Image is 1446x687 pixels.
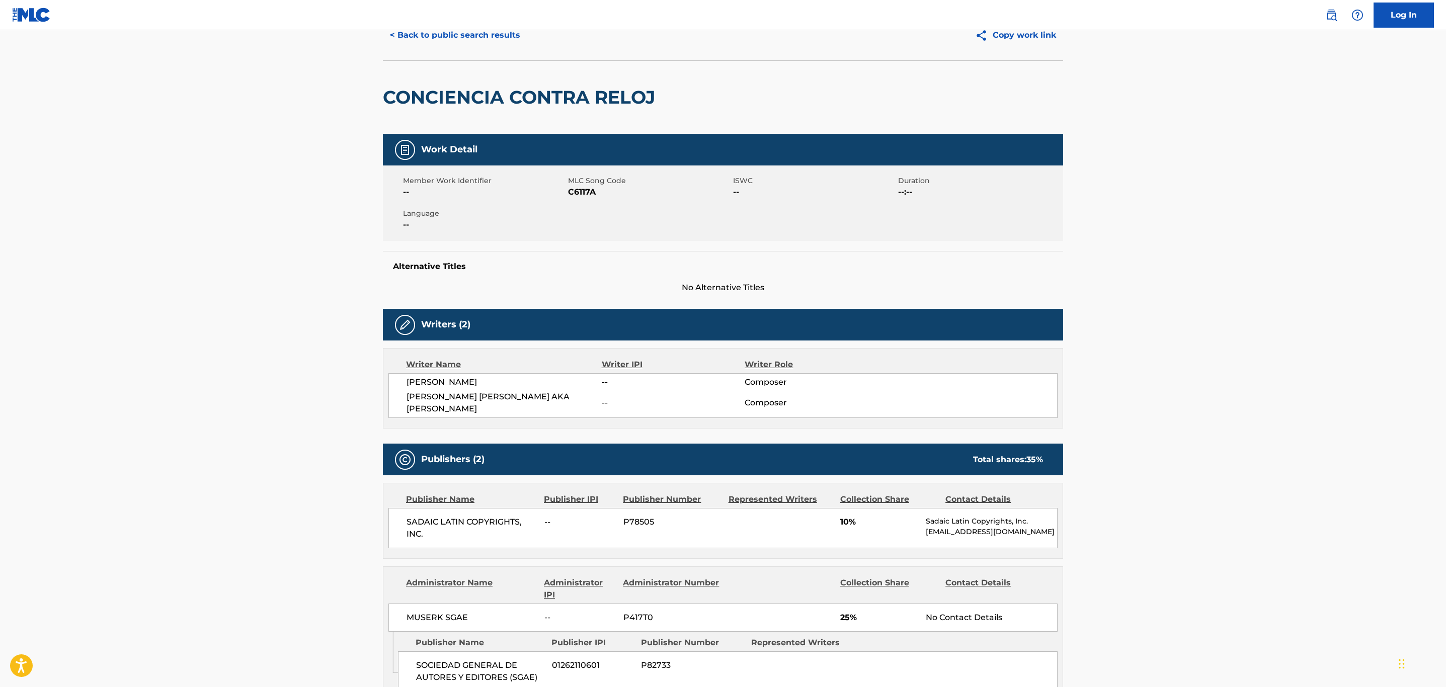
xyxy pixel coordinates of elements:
[1347,5,1368,25] div: Help
[552,659,633,671] span: 01262110601
[602,359,745,371] div: Writer IPI
[926,516,1057,527] p: Sadaic Latin Copyrights, Inc.
[421,454,485,465] h5: Publishers (2)
[403,208,566,219] span: Language
[945,493,1043,505] div: Contact Details
[623,612,721,624] span: P417T0
[393,262,1053,272] h5: Alternative Titles
[745,359,875,371] div: Writer Role
[733,186,896,198] span: --
[926,527,1057,537] p: [EMAIL_ADDRESS][DOMAIN_NAME]
[1026,455,1043,464] span: 35 %
[1399,649,1405,679] div: Arrastrar
[623,577,720,601] div: Administrator Number
[416,659,544,683] span: SOCIEDAD GENERAL DE AUTORES Y EDITORES (SGAE)
[733,176,896,186] span: ISWC
[544,516,616,528] span: --
[383,23,527,48] button: < Back to public search results
[641,637,744,649] div: Publisher Number
[926,612,1057,624] div: No Contact Details
[751,637,854,649] div: Represented Writers
[973,454,1043,466] div: Total shares:
[421,319,470,330] h5: Writers (2)
[406,493,536,505] div: Publisher Name
[403,186,566,198] span: --
[1351,9,1363,21] img: help
[544,493,615,505] div: Publisher IPI
[568,186,731,198] span: C6117A
[968,23,1063,48] button: Copy work link
[407,516,537,540] span: SADAIC LATIN COPYRIGHTS, INC.
[12,8,51,22] img: MLC Logo
[840,493,938,505] div: Collection Share
[602,376,745,388] span: --
[421,144,477,155] h5: Work Detail
[641,659,744,671] span: P82733
[745,376,875,388] span: Composer
[407,391,602,415] span: [PERSON_NAME] [PERSON_NAME] AKA [PERSON_NAME]
[1321,5,1341,25] a: Public Search
[840,612,918,624] span: 25%
[383,86,660,109] h2: CONCIENCIA CONTRA RELOJ
[898,186,1061,198] span: --:--
[407,376,602,388] span: [PERSON_NAME]
[1374,3,1434,28] a: Log In
[1325,9,1337,21] img: search
[729,493,833,505] div: Represented Writers
[1396,639,1446,687] div: Widget de chat
[416,637,544,649] div: Publisher Name
[403,219,566,231] span: --
[840,516,918,528] span: 10%
[975,29,993,42] img: Copy work link
[623,516,721,528] span: P78505
[383,282,1063,294] span: No Alternative Titles
[399,454,411,466] img: Publishers
[898,176,1061,186] span: Duration
[407,612,537,624] span: MUSERK SGAE
[623,493,720,505] div: Publisher Number
[602,397,745,409] span: --
[568,176,731,186] span: MLC Song Code
[551,637,633,649] div: Publisher IPI
[840,577,938,601] div: Collection Share
[403,176,566,186] span: Member Work Identifier
[745,397,875,409] span: Composer
[406,577,536,601] div: Administrator Name
[399,144,411,156] img: Work Detail
[544,612,616,624] span: --
[945,577,1043,601] div: Contact Details
[1396,639,1446,687] iframe: Chat Widget
[399,319,411,331] img: Writers
[544,577,615,601] div: Administrator IPI
[406,359,602,371] div: Writer Name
